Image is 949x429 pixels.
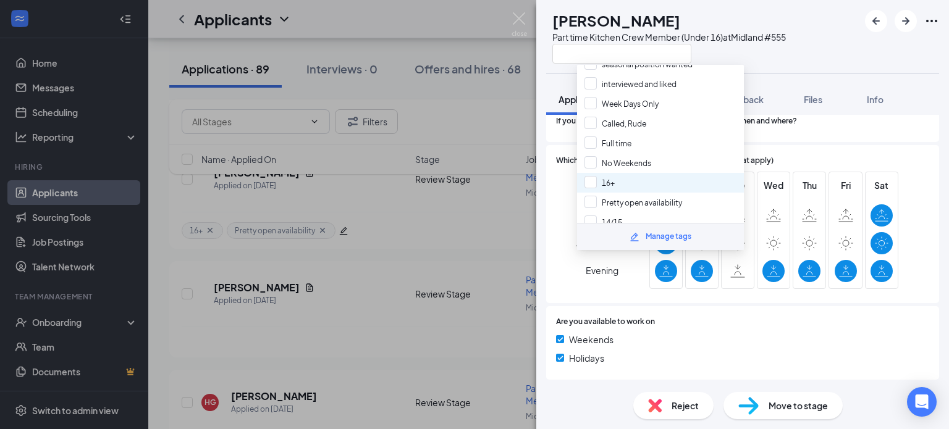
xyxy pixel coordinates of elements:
[898,14,913,28] svg: ArrowRight
[569,333,614,346] span: Weekends
[556,316,655,328] span: Are you available to work on
[646,231,691,243] div: Manage tags
[798,178,820,192] span: Thu
[865,10,887,32] button: ArrowLeftNew
[869,14,884,28] svg: ArrowLeftNew
[871,178,893,192] span: Sat
[804,94,822,105] span: Files
[672,399,699,412] span: Reject
[552,10,680,31] h1: [PERSON_NAME]
[552,31,786,43] div: Part time Kitchen Crew Member (Under 16) at Midland #555
[924,14,939,28] svg: Ellipses
[556,115,797,127] span: If you have previously worked in the same industry, when and where?
[769,399,828,412] span: Move to stage
[895,10,917,32] button: ArrowRight
[630,232,639,242] svg: Pencil
[762,178,785,192] span: Wed
[907,387,937,417] div: Open Intercom Messenger
[586,259,618,281] span: Evening
[835,178,857,192] span: Fri
[569,351,604,365] span: Holidays
[559,94,605,105] span: Application
[556,155,774,167] span: Which shift(s) are you available to work? (Check all that apply)
[867,94,884,105] span: Info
